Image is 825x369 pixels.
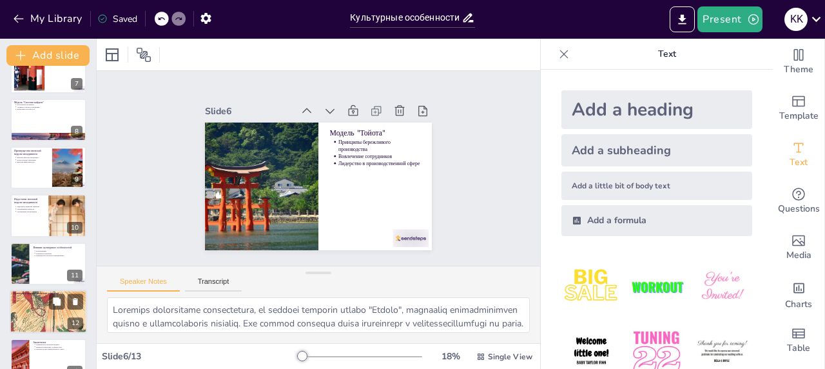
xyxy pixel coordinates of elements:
[36,255,82,257] p: Уникальность японского менеджмента
[17,208,44,210] p: Ограниченная гибкость
[10,99,86,141] div: 8
[561,134,752,166] div: Add a subheading
[71,78,82,90] div: 7
[107,277,180,292] button: Speaker Notes
[16,297,83,300] p: Sony
[67,270,82,281] div: 11
[561,172,752,200] div: Add a little bit of body text
[102,45,122,65] div: Layout
[773,178,824,224] div: Get real-time input from your audience
[211,94,299,115] div: Slide 6
[16,300,83,303] p: Panasonic
[561,90,752,129] div: Add a heading
[561,205,752,236] div: Add a formula
[778,202,820,216] span: Questions
[97,13,137,25] div: Saved
[68,318,83,330] div: 12
[786,248,811,263] span: Media
[773,271,824,317] div: Add charts and graphs
[773,39,824,85] div: Change the overall theme
[67,222,82,234] div: 10
[784,63,813,77] span: Theme
[36,252,82,255] p: Уважение к иерархии
[488,352,532,362] span: Single View
[692,257,752,317] img: 3.jpeg
[14,100,82,104] p: Модель "Система кайдзен"
[350,8,461,27] input: Insert title
[784,6,808,32] button: K K
[10,290,87,334] div: 12
[71,174,82,185] div: 9
[670,6,695,32] button: Export to PowerPoint
[16,295,83,297] p: Toyota
[435,350,466,363] div: 18 %
[68,294,83,310] button: Delete Slide
[33,340,82,344] p: Заключение
[697,6,762,32] button: Present
[773,132,824,178] div: Add text boxes
[33,246,82,250] p: Влияние культурных особенностей
[773,317,824,364] div: Add a table
[338,162,421,177] p: Лидерство в производственной сфере
[17,108,82,110] p: Конкурентоспособность
[36,346,82,348] p: Влияние культурных особенностей
[185,277,242,292] button: Transcript
[17,156,48,159] p: Высокое качество продукции
[17,159,48,161] p: Долгосрочные отношения
[71,126,82,137] div: 8
[10,194,86,237] div: 10
[17,161,48,164] p: Высокая эффективность
[784,8,808,31] div: K K
[561,257,621,317] img: 1.jpeg
[107,297,530,333] textarea: Loremips dolorsitame consectetura, el seddoei temporin utlabo "Etdolo", magnaaliq enimadminimven ...
[17,106,82,108] p: Активное участие сотрудников
[10,243,86,285] div: 11
[17,205,44,208] p: Медленное принятие решений
[785,297,812,312] span: Charts
[14,292,83,295] p: Примеры успешных японских компаний
[773,224,824,271] div: Add images, graphics, shapes or video
[333,129,424,149] p: Модель "Тойота"
[773,85,824,132] div: Add ready made slides
[17,210,44,213] p: Ограничения в инновациях
[10,8,88,29] button: My Library
[102,350,298,363] div: Slide 6 / 13
[779,109,819,123] span: Template
[36,343,82,346] p: Уникальность японской модели
[6,45,90,66] button: Add slide
[17,103,82,106] p: Постоянное улучшение
[36,348,82,350] p: Полезность изучения японского опыта
[49,294,64,310] button: Duplicate Slide
[14,197,44,204] p: Недостатки японской модели менеджмента
[790,155,808,170] span: Text
[574,39,760,70] p: Text
[787,341,810,355] span: Table
[10,50,86,93] div: 7
[339,155,422,170] p: Вовлечение сотрудников
[340,141,423,163] p: Принципы бережливого производства
[10,146,86,189] div: 9
[136,47,151,63] span: Position
[14,149,48,156] p: Преимущества японской модели менеджмента
[626,257,686,317] img: 2.jpeg
[36,250,82,252] p: Коллективизм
